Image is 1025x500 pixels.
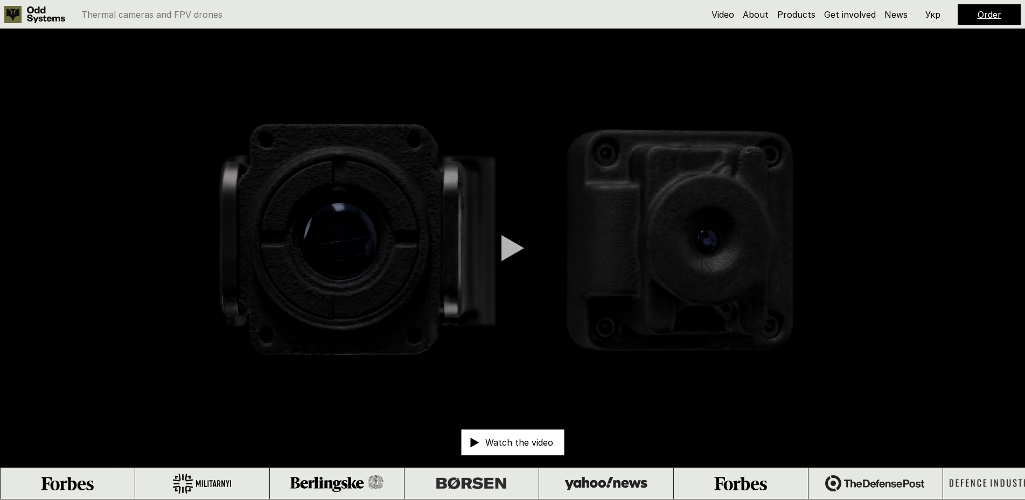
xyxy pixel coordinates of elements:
[743,9,769,20] a: About
[777,9,815,20] a: Products
[978,9,1001,20] a: Order
[485,438,553,447] p: Watch the video
[884,9,908,20] a: News
[824,9,876,20] a: Get involved
[81,10,222,19] p: Thermal cameras and FPV drones
[925,10,940,19] p: Укр
[712,9,734,20] a: Video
